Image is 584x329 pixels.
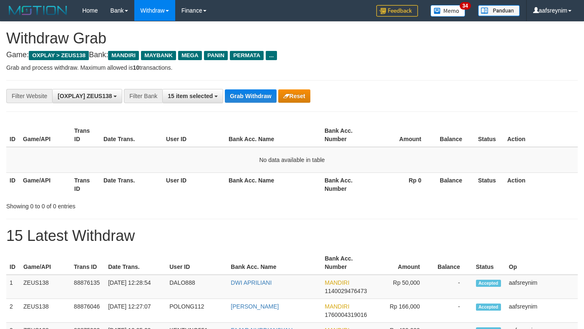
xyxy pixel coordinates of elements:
[133,64,139,71] strong: 10
[460,2,471,10] span: 34
[475,123,504,147] th: Status
[504,172,578,196] th: Action
[373,172,434,196] th: Rp 0
[321,251,372,275] th: Bank Acc. Number
[52,89,122,103] button: [OXPLAY] ZEUS138
[6,275,20,299] td: 1
[70,299,105,323] td: 88876046
[376,5,418,17] img: Feedback.jpg
[6,123,20,147] th: ID
[20,251,70,275] th: Game/API
[6,299,20,323] td: 2
[476,304,501,311] span: Accepted
[373,251,433,275] th: Amount
[225,172,321,196] th: Bank Acc. Name
[163,172,225,196] th: User ID
[29,51,89,60] span: OXPLAY > ZEUS138
[6,89,52,103] div: Filter Website
[6,147,578,173] td: No data available in table
[225,89,276,103] button: Grab Withdraw
[231,279,272,286] a: DWI APRILIANI
[20,123,71,147] th: Game/API
[70,275,105,299] td: 88876135
[100,123,163,147] th: Date Trans.
[230,51,264,60] span: PERMATA
[166,299,227,323] td: POLONG112
[325,288,367,294] span: Copy 1140029476473 to clipboard
[504,123,578,147] th: Action
[506,299,578,323] td: aafsreynim
[71,172,100,196] th: Trans ID
[321,123,373,147] th: Bank Acc. Number
[141,51,176,60] span: MAYBANK
[430,5,466,17] img: Button%20Memo.svg
[321,172,373,196] th: Bank Acc. Number
[166,275,227,299] td: DALO888
[325,311,367,318] span: Copy 1760004319016 to clipboard
[71,123,100,147] th: Trans ID
[6,251,20,275] th: ID
[6,63,578,72] p: Grab and process withdraw. Maximum allowed is transactions.
[231,303,279,310] a: [PERSON_NAME]
[168,93,213,99] span: 15 item selected
[225,123,321,147] th: Bank Acc. Name
[373,275,433,299] td: Rp 50,000
[6,228,578,244] h1: 15 Latest Withdraw
[325,279,349,286] span: MANDIRI
[373,299,433,323] td: Rp 166,000
[204,51,228,60] span: PANIN
[105,299,166,323] td: [DATE] 12:27:07
[433,251,473,275] th: Balance
[506,275,578,299] td: aafsreynim
[70,251,105,275] th: Trans ID
[266,51,277,60] span: ...
[166,251,227,275] th: User ID
[108,51,139,60] span: MANDIRI
[100,172,163,196] th: Date Trans.
[478,5,520,16] img: panduan.png
[6,30,578,47] h1: Withdraw Grab
[124,89,162,103] div: Filter Bank
[105,251,166,275] th: Date Trans.
[178,51,202,60] span: MEGA
[20,299,70,323] td: ZEUS138
[6,51,578,59] h4: Game: Bank:
[227,251,321,275] th: Bank Acc. Name
[105,275,166,299] td: [DATE] 12:28:54
[473,251,506,275] th: Status
[476,280,501,287] span: Accepted
[163,123,225,147] th: User ID
[6,199,237,210] div: Showing 0 to 0 of 0 entries
[278,89,310,103] button: Reset
[20,172,71,196] th: Game/API
[475,172,504,196] th: Status
[434,123,475,147] th: Balance
[373,123,434,147] th: Amount
[58,93,112,99] span: [OXPLAY] ZEUS138
[6,172,20,196] th: ID
[20,275,70,299] td: ZEUS138
[6,4,70,17] img: MOTION_logo.png
[162,89,223,103] button: 15 item selected
[506,251,578,275] th: Op
[434,172,475,196] th: Balance
[325,303,349,310] span: MANDIRI
[433,275,473,299] td: -
[433,299,473,323] td: -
